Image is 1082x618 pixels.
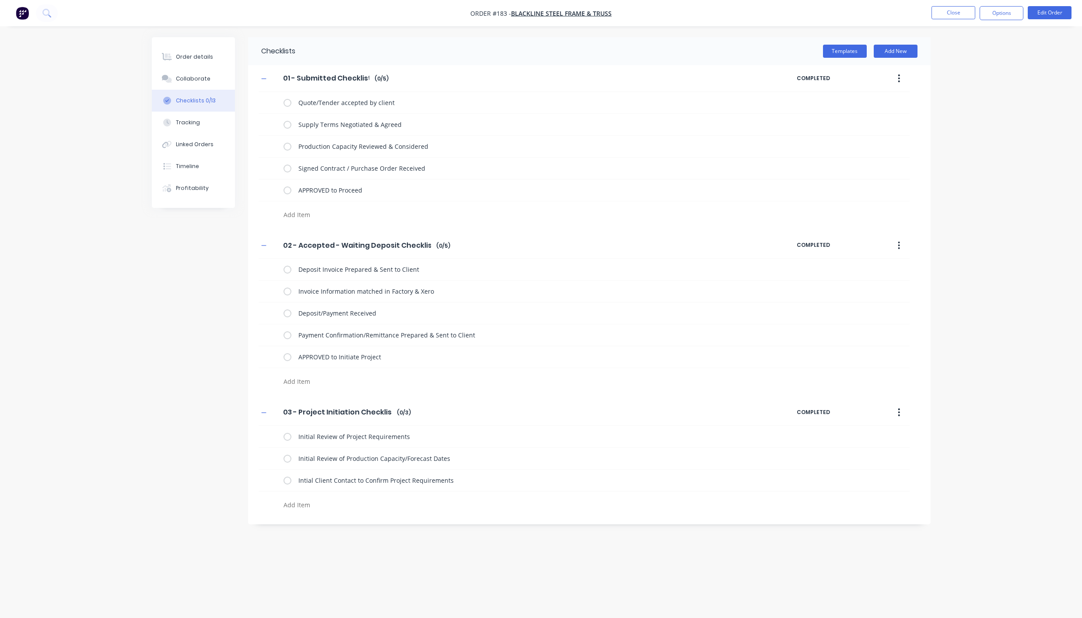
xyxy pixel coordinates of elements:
[874,45,917,58] button: Add New
[176,75,210,83] div: Collaborate
[823,45,867,58] button: Templates
[295,307,749,320] textarea: Deposit/Payment Received
[470,9,511,18] span: Order #183 -
[176,119,200,126] div: Tracking
[375,75,389,83] span: ( 0 / 5 )
[1028,6,1071,19] button: Edit Order
[295,351,749,363] textarea: APPROVED to Initiate Project
[152,177,235,199] button: Profitability
[152,133,235,155] button: Linked Orders
[278,406,397,419] input: Enter Checklist name
[248,37,295,65] div: Checklists
[397,409,411,417] span: ( 0 / 3 )
[176,97,216,105] div: Checklists 0/13
[980,6,1023,20] button: Options
[295,184,749,197] textarea: APPROVED to Proceed
[176,184,209,192] div: Profitability
[152,90,235,112] button: Checklists 0/13
[176,140,214,148] div: Linked Orders
[797,74,871,82] span: COMPLETED
[295,474,749,487] textarea: Intial Client Contact to Confirm Project Requirements
[16,7,29,20] img: Factory
[295,162,749,175] textarea: Signed Contract / Purchase Order Received
[931,6,975,19] button: Close
[295,96,749,109] textarea: Quote/Tender accepted by client
[152,112,235,133] button: Tracking
[152,68,235,90] button: Collaborate
[295,285,749,298] textarea: Invoice Information matched in Factory & Xero
[511,9,612,18] a: BLACKLINE Steel Frame & Truss
[797,408,871,416] span: COMPLETED
[436,242,450,250] span: ( 0 / 5 )
[295,430,749,443] textarea: Initial Review of Project Requirements
[176,162,199,170] div: Timeline
[152,155,235,177] button: Timeline
[295,452,749,465] textarea: Initial Review of Production Capacity/Forecast Dates
[295,263,749,276] textarea: Deposit Invoice Prepared & Sent to Client
[278,72,375,85] input: Enter Checklist name
[295,329,749,341] textarea: Payment Confirmation/Remittance Prepared & Sent to Client
[797,241,871,249] span: COMPLETED
[295,140,749,153] textarea: Production Capacity Reviewed & Considered
[176,53,213,61] div: Order details
[152,46,235,68] button: Order details
[278,239,436,252] input: Enter Checklist name
[295,118,749,131] textarea: Supply Terms Negotiated & Agreed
